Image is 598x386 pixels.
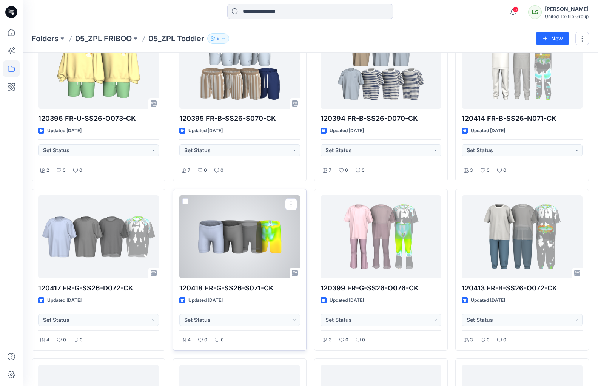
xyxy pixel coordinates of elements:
[75,33,132,44] a: 05_ZPL FRIBOO
[321,113,441,124] p: 120394 FR-B-SS26-D070-CK
[330,296,364,304] p: Updated [DATE]
[179,195,300,278] a: 120418 FR-G-SS26-S071-CK
[545,5,589,14] div: [PERSON_NAME]
[46,167,49,174] p: 2
[487,167,490,174] p: 0
[329,336,332,344] p: 3
[329,167,331,174] p: 7
[47,296,82,304] p: Updated [DATE]
[204,167,207,174] p: 0
[38,26,159,109] a: 120396 FR-U-SS26-O073-CK
[513,6,519,12] span: 5
[80,336,83,344] p: 0
[487,336,490,344] p: 0
[462,283,583,293] p: 120413 FR-B-SS26-O072-CK
[528,5,542,19] div: LS
[321,26,441,109] a: 120394 FR-B-SS26-D070-CK
[38,113,159,124] p: 120396 FR-U-SS26-O073-CK
[462,195,583,278] a: 120413 FR-B-SS26-O072-CK
[179,113,300,124] p: 120395 FR-B-SS26-S070-CK
[462,113,583,124] p: 120414 FR-B-SS26-N071-CK
[188,336,191,344] p: 4
[471,127,505,135] p: Updated [DATE]
[321,195,441,278] a: 120399 FR-G-SS26-O076-CK
[220,167,223,174] p: 0
[470,167,473,174] p: 3
[179,26,300,109] a: 120395 FR-B-SS26-S070-CK
[188,127,223,135] p: Updated [DATE]
[179,283,300,293] p: 120418 FR-G-SS26-S071-CK
[79,167,82,174] p: 0
[204,336,207,344] p: 0
[38,195,159,278] a: 120417 FR-G-SS26-D072-CK
[63,336,66,344] p: 0
[217,34,220,43] p: 9
[221,336,224,344] p: 0
[462,26,583,109] a: 120414 FR-B-SS26-N071-CK
[207,33,229,44] button: 9
[148,33,204,44] p: 05_ZPL Toddler
[471,296,505,304] p: Updated [DATE]
[38,283,159,293] p: 120417 FR-G-SS26-D072-CK
[32,33,59,44] a: Folders
[545,14,589,19] div: United Textile Group
[345,336,348,344] p: 0
[63,167,66,174] p: 0
[503,336,506,344] p: 0
[321,283,441,293] p: 120399 FR-G-SS26-O076-CK
[536,32,569,45] button: New
[330,127,364,135] p: Updated [DATE]
[47,127,82,135] p: Updated [DATE]
[362,167,365,174] p: 0
[503,167,506,174] p: 0
[188,296,223,304] p: Updated [DATE]
[46,336,49,344] p: 4
[188,167,190,174] p: 7
[470,336,473,344] p: 3
[362,336,365,344] p: 0
[345,167,348,174] p: 0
